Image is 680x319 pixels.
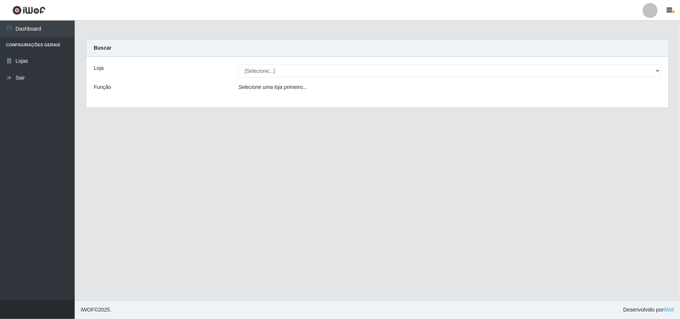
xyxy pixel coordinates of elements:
i: Selecione uma loja primeiro... [238,84,307,90]
span: © 2025 . [81,306,111,314]
img: CoreUI Logo [12,6,46,15]
span: IWOF [81,307,94,313]
label: Loja [94,64,103,72]
span: Desenvolvido por [623,306,674,314]
a: iWof [664,307,674,313]
strong: Buscar [94,45,111,51]
label: Função [94,83,111,91]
